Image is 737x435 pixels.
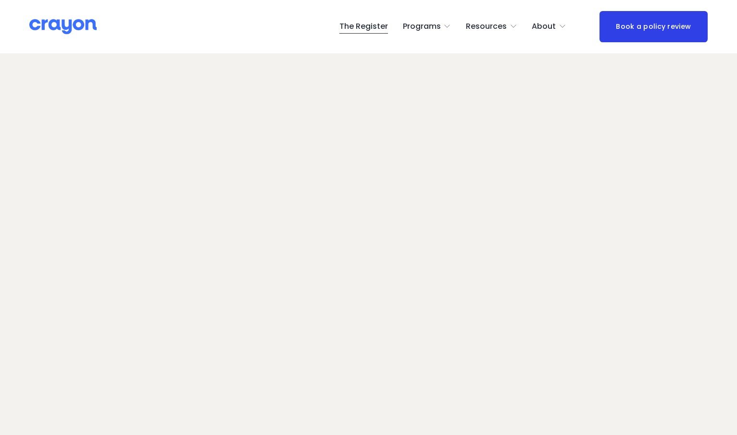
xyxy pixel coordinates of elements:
span: About [532,20,556,34]
a: Book a policy review [600,11,708,42]
a: folder dropdown [466,19,517,34]
img: Crayon [29,18,97,35]
span: Programs [403,20,441,34]
a: folder dropdown [403,19,451,34]
a: The Register [339,19,388,34]
a: folder dropdown [532,19,566,34]
span: Resources [466,20,507,34]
